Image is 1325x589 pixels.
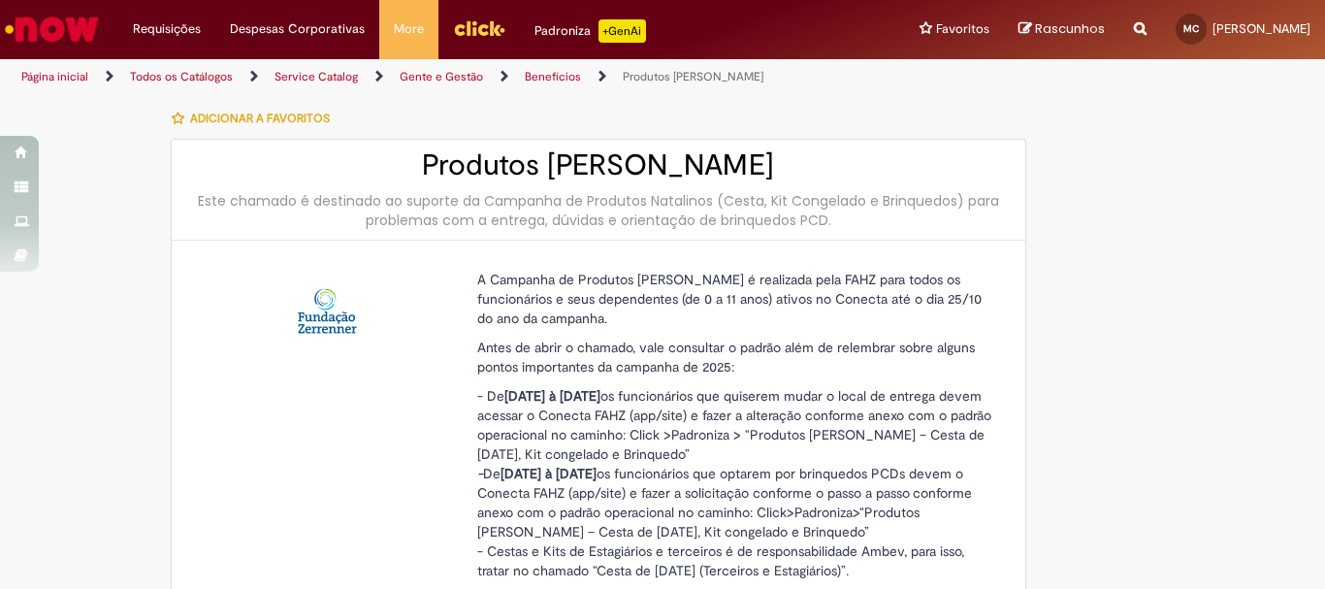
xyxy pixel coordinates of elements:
[191,191,1006,230] div: Este chamado é destinado ao suporte da Campanha de Produtos Natalinos (Cesta, Kit Congelado e Bri...
[501,465,597,482] strong: [DATE] à [DATE]
[400,69,483,84] a: Gente e Gestão
[477,542,964,579] span: - Cestas e Kits de Estagiários e terceiros é de responsabilidade Ambev, para isso, tratar no cham...
[394,19,424,39] span: More
[2,10,102,49] img: ServiceNow
[275,69,358,84] a: Service Catalog
[21,69,88,84] a: Página inicial
[15,59,869,95] ul: Trilhas de página
[477,339,975,376] span: Antes de abrir o chamado, vale consultar o padrão além de relembrar sobre alguns pontos important...
[504,387,600,405] strong: [DATE] à [DATE]
[1018,20,1105,39] a: Rascunhos
[477,465,972,540] span: De os funcionários que optarem por brinquedos PCDs devem o Conecta FAHZ (app/site) e fazer a soli...
[133,19,201,39] span: Requisições
[296,279,358,342] img: Produtos Natalinos - FAHZ
[1035,19,1105,38] span: Rascunhos
[936,19,989,39] span: Favoritos
[477,271,982,327] span: A Campanha de Produtos [PERSON_NAME] é realizada pela FAHZ para todos os funcionários e seus depe...
[598,19,646,43] p: +GenAi
[534,19,646,43] div: Padroniza
[525,69,581,84] a: Benefícios
[453,14,505,43] img: click_logo_yellow_360x200.png
[477,465,483,482] em: -
[130,69,233,84] a: Todos os Catálogos
[623,69,763,84] a: Produtos [PERSON_NAME]
[1183,22,1199,35] span: MC
[1212,20,1310,37] span: [PERSON_NAME]
[171,98,340,139] button: Adicionar a Favoritos
[190,111,330,126] span: Adicionar a Favoritos
[191,149,1006,181] h2: Produtos [PERSON_NAME]
[230,19,365,39] span: Despesas Corporativas
[477,387,991,463] span: - De os funcionários que quiserem mudar o local de entrega devem acessar o Conecta FAHZ (app/site...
